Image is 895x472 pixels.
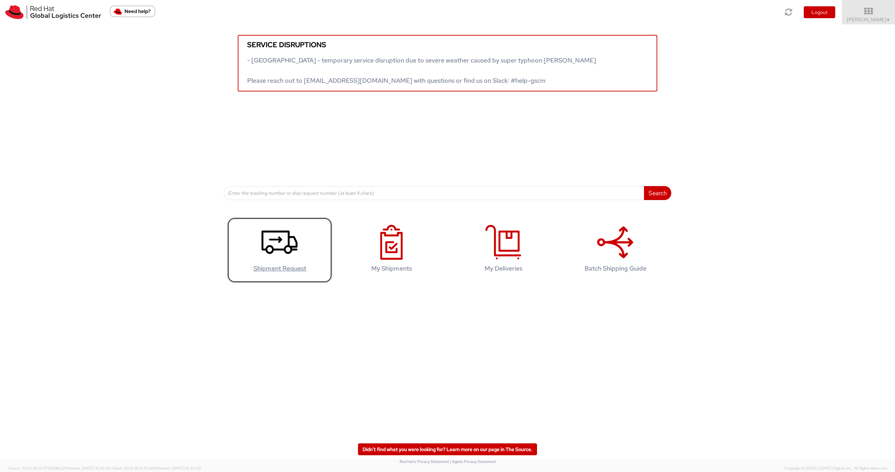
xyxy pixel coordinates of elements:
span: Server: 2025.20.0-970904bc0f3 [8,466,111,471]
span: ▼ [886,17,890,23]
a: Shipment Request [227,217,332,283]
a: Didn't find what you were looking for? Learn more on our page in The Source. [358,443,537,455]
span: [PERSON_NAME] [847,16,890,23]
span: master, [DATE] 10:43:43 [68,466,111,471]
span: Copyright © [DATE]-[DATE] Agistix Inc., All Rights Reserved [784,466,887,471]
a: My Shipments [339,217,444,283]
h4: My Shipments [346,265,437,272]
a: My Deliveries [451,217,556,283]
h4: My Deliveries [458,265,549,272]
a: Batch Shipping Guide [563,217,668,283]
h4: Batch Shipping Guide [570,265,660,272]
h5: Service disruptions [247,41,648,49]
button: Need help? [110,6,155,17]
span: - [GEOGRAPHIC_DATA] - temporary service disruption due to severe weather caused by super typhoon ... [247,56,596,84]
a: | Agistix Privacy Statement [450,459,496,464]
img: rh-logistics-00dfa346123c4ec078e1.svg [5,5,101,19]
a: Red Hat's Privacy Statement [400,459,449,464]
a: Service disruptions - [GEOGRAPHIC_DATA] - temporary service disruption due to severe weather caus... [238,35,657,91]
button: Search [644,186,671,200]
input: Enter the tracking number or ship request number (at least 4 chars) [224,186,644,200]
span: Client: 2025.18.0-37e85b1 [112,466,201,471]
h4: Shipment Request [235,265,325,272]
button: Logout [804,6,835,18]
span: master, [DATE] 10:25:00 [158,466,201,471]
